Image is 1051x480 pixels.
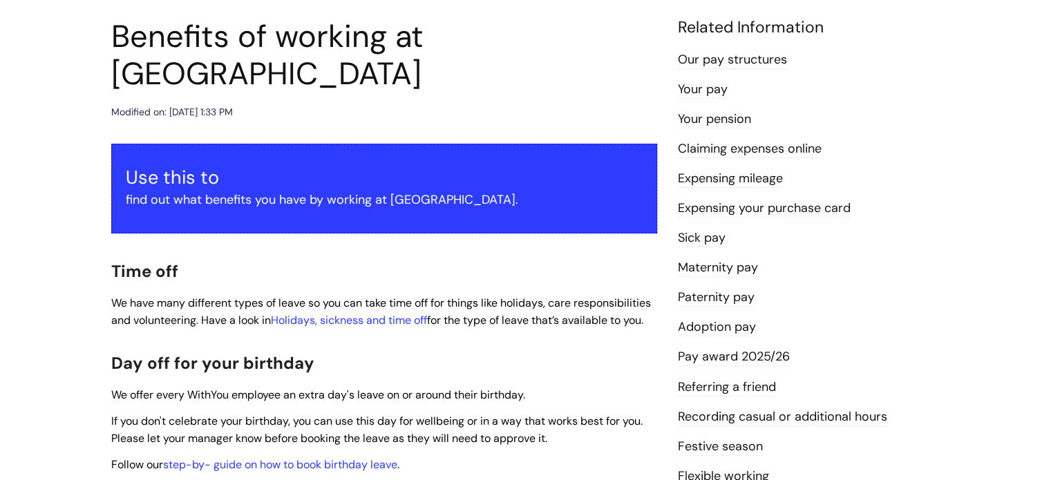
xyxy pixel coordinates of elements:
[678,408,887,426] a: Recording casual or additional hours
[163,457,397,472] a: step-by- guide on how to book birthday leave
[678,140,822,158] a: Claiming expenses online
[678,318,756,336] a: Adoption pay
[111,414,643,445] span: If you don't celebrate your birthday, you can use this day for wellbeing or in a way that works b...
[271,313,427,327] a: Holidays, sickness and time off
[111,104,233,121] div: Modified on: [DATE] 1:33 PM
[678,378,776,396] a: Referring a friend
[678,229,726,247] a: Sick pay
[678,170,783,188] a: Expensing mileage
[126,166,643,189] h3: Use this to
[678,200,851,218] a: Expensing your purchase card
[111,18,657,93] h1: Benefits of working at [GEOGRAPHIC_DATA]
[678,438,763,456] a: Festive season
[678,18,940,37] h4: Related Information
[111,296,651,327] span: We have many different types of leave so you can take time off for things like holidays, care res...
[111,260,178,282] span: Time off
[678,81,728,99] a: Your pay
[678,259,758,277] a: Maternity pay
[111,387,525,402] span: We offer every WithYou employee an extra day's leave on or around their birthday.
[111,457,399,472] span: Follow our .
[678,348,790,366] a: Pay award 2025/26
[111,352,314,374] span: Day off for your birthday
[126,189,643,211] p: find out what benefits you have by working at [GEOGRAPHIC_DATA].
[678,111,751,128] a: Your pension
[678,289,755,307] a: Paternity pay
[678,51,787,69] a: Our pay structures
